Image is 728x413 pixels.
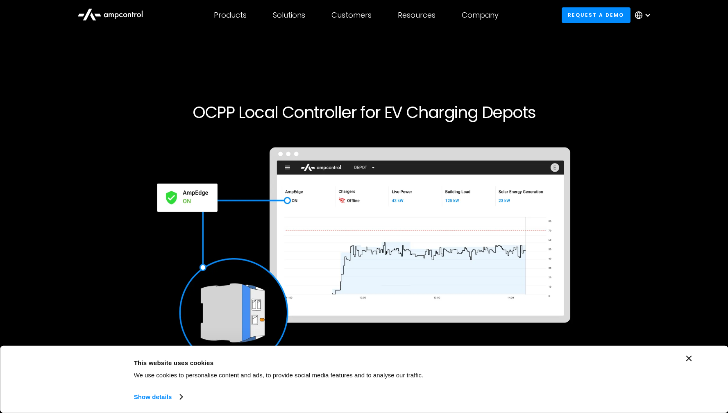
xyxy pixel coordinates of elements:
[214,11,247,20] div: Products
[273,11,305,20] div: Solutions
[115,102,613,122] h1: OCPP Local Controller for EV Charging Depots
[134,372,424,379] span: We use cookies to personalise content and ads, to provide social media features and to analyse ou...
[152,142,576,373] img: AmpEdge an OCPP local controller for on-site ev charging depots
[398,11,435,20] div: Resources
[134,391,182,403] a: Show details
[554,356,671,379] button: Okay
[462,11,499,20] div: Company
[331,11,372,20] div: Customers
[562,7,630,23] a: Request a demo
[134,358,535,368] div: This website uses cookies
[686,356,692,361] button: Close banner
